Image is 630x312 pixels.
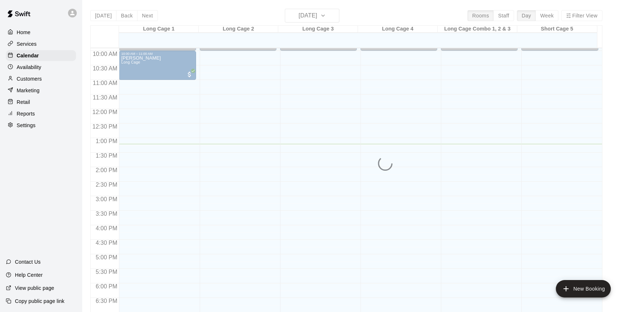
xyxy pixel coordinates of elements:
[438,26,517,33] div: Long Cage Combo 1, 2 & 3
[6,27,76,38] a: Home
[17,122,36,129] p: Settings
[17,87,40,94] p: Marketing
[6,73,76,84] a: Customers
[15,271,43,279] p: Help Center
[94,269,119,275] span: 5:30 PM
[94,283,119,289] span: 6:00 PM
[17,29,31,36] p: Home
[94,196,119,202] span: 3:00 PM
[94,211,119,217] span: 3:30 PM
[6,120,76,131] a: Settings
[15,284,54,292] p: View public page
[17,52,39,59] p: Calendar
[6,97,76,108] a: Retail
[91,65,119,72] span: 10:30 AM
[91,109,119,115] span: 12:00 PM
[17,64,41,71] p: Availability
[517,26,597,33] div: Short Cage 5
[94,182,119,188] span: 2:30 PM
[94,225,119,231] span: 4:00 PM
[6,108,76,119] a: Reports
[94,254,119,260] span: 5:00 PM
[358,26,438,33] div: Long Cage 4
[119,26,199,33] div: Long Cage 1
[6,62,76,73] a: Availability
[94,167,119,173] span: 2:00 PM
[94,153,119,159] span: 1:30 PM
[94,298,119,304] span: 6:30 PM
[94,138,119,144] span: 1:00 PM
[17,75,42,82] p: Customers
[91,51,119,57] span: 10:00 AM
[91,123,119,130] span: 12:30 PM
[91,80,119,86] span: 11:00 AM
[199,26,278,33] div: Long Cage 2
[15,297,64,305] p: Copy public page link
[556,280,611,297] button: add
[121,52,194,56] div: 10:00 AM – 11:00 AM
[17,98,30,106] p: Retail
[121,60,140,64] span: Long Cage
[6,85,76,96] a: Marketing
[6,39,76,49] a: Services
[186,71,193,78] span: All customers have paid
[91,94,119,101] span: 11:30 AM
[278,26,358,33] div: Long Cage 3
[15,258,41,266] p: Contact Us
[94,240,119,246] span: 4:30 PM
[17,40,37,48] p: Services
[119,51,196,80] div: 10:00 AM – 11:00 AM: Mr Naman
[6,50,76,61] a: Calendar
[17,110,35,117] p: Reports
